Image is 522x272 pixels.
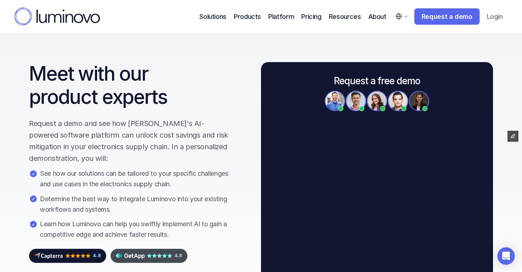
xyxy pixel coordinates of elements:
a: Request a demo [414,8,480,25]
a: Login [482,9,507,24]
div: Open Intercom Messenger [497,247,515,265]
a: Pricing [301,12,321,21]
img: Capterra [116,252,145,259]
p: Learn how Luminovo can help you swiftly implement AI to gain a competitive edge and achieve faste... [40,219,230,240]
p: 4.8 [174,253,183,258]
img: Capterra [34,252,63,259]
h2: Request a free demo [270,75,484,86]
p: 4.8 [93,253,101,258]
p: Products [234,12,261,21]
button: Edit Framer Content [507,131,518,142]
p: Determine the best way to integrate Luminovo into your existing workflows and systems. [40,194,230,215]
p: Resources [329,12,361,21]
p: About [368,12,386,21]
p: Request a demo [422,13,472,21]
h1: Meet with our product experts [29,62,210,109]
p: Request a demo and see how [PERSON_NAME]'s AI-powered software platform can unlock cost savings a... [29,118,230,164]
p: Platform [268,12,294,21]
p: See how our solutions can be tailored to your specific challenges and use cases in the electronic... [40,169,230,190]
p: Login [487,13,502,21]
p: Solutions [199,12,227,21]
